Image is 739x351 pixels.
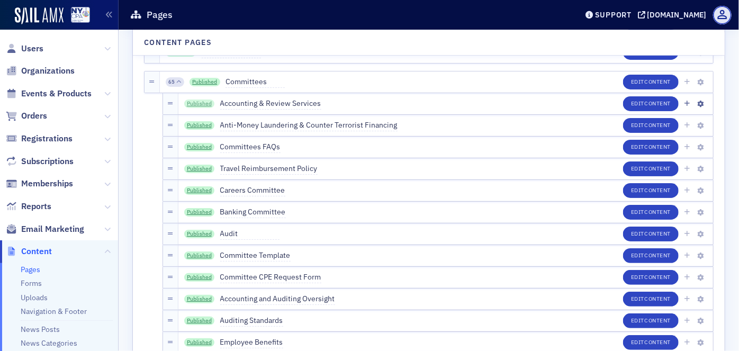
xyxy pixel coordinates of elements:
button: EditContent [623,183,679,198]
span: Anti-Money Laundering & Counter Terrorist Financing [220,120,398,131]
a: Memberships [6,178,73,190]
button: EditContent [623,161,679,176]
span: Users [21,43,43,55]
img: SailAMX [71,7,90,23]
span: Content [644,208,671,215]
a: Registrations [6,133,73,145]
span: Committee Template [220,250,291,262]
span: Committees FAQs [220,141,281,153]
a: Users [6,43,43,55]
span: Banking Committee [220,206,286,218]
a: Published [184,208,215,217]
a: View Homepage [64,7,90,25]
a: Published [184,317,215,325]
a: Events & Products [6,88,92,100]
button: EditContent [623,335,679,350]
span: Subscriptions [21,156,74,167]
span: 65 [168,78,175,86]
span: Email Marketing [21,223,84,235]
button: [DOMAIN_NAME] [638,11,710,19]
button: EditContent [623,96,679,111]
span: Travel Reimbursement Policy [220,163,318,175]
a: Published [184,251,215,260]
span: Content [644,317,671,324]
button: EditContent [623,292,679,307]
span: Profile [713,6,732,24]
span: Events & Products [21,88,92,100]
h4: Content Pages [144,37,212,48]
a: Published [184,186,215,195]
span: Content [644,186,671,194]
span: Content [21,246,52,257]
button: EditContent [623,248,679,263]
span: Orders [21,110,47,122]
a: Content [6,246,52,257]
span: Content [644,121,671,129]
a: Published [184,230,215,238]
span: Accounting & Review Services [220,98,321,110]
span: Content [644,338,671,346]
a: Published [184,273,215,282]
span: Content [644,295,671,302]
button: EditContent [623,270,679,285]
span: Accounting and Auditing Oversight [220,293,335,305]
span: Auditing Standards [220,315,283,327]
button: EditContent [623,227,679,241]
a: Published [190,78,220,86]
a: Orders [6,110,47,122]
span: Content [644,165,671,172]
button: EditContent [623,75,679,89]
span: Audit [220,228,280,240]
span: Content [644,143,671,150]
span: Content [644,251,671,259]
span: Content [644,100,671,107]
a: Published [184,295,215,303]
a: Organizations [6,65,75,77]
a: Email Marketing [6,223,84,235]
button: EditContent [623,118,679,133]
div: Support [595,10,632,20]
button: EditContent [623,313,679,328]
button: EditContent [623,140,679,155]
span: Content [644,273,671,281]
button: EditContent [623,205,679,220]
span: Content [644,78,671,85]
a: Published [184,338,215,347]
a: Forms [21,278,42,288]
span: Committee CPE Request Form [220,272,321,283]
div: [DOMAIN_NAME] [647,10,707,20]
span: Careers Committee [220,185,285,196]
a: Published [184,143,215,151]
span: Registrations [21,133,73,145]
a: Published [184,100,215,108]
a: Pages [21,265,40,274]
a: Reports [6,201,51,212]
span: Organizations [21,65,75,77]
span: Memberships [21,178,73,190]
span: Employee Benefits [220,337,283,348]
span: Committees [226,76,285,88]
img: SailAMX [15,7,64,24]
a: News Posts [21,325,60,334]
a: News Categories [21,338,77,348]
a: Subscriptions [6,156,74,167]
a: Published [184,121,215,130]
span: Reports [21,201,51,212]
a: Uploads [21,293,48,302]
h1: Pages [147,8,173,21]
span: Content [644,230,671,237]
a: Published [184,165,215,173]
a: Navigation & Footer [21,307,87,316]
